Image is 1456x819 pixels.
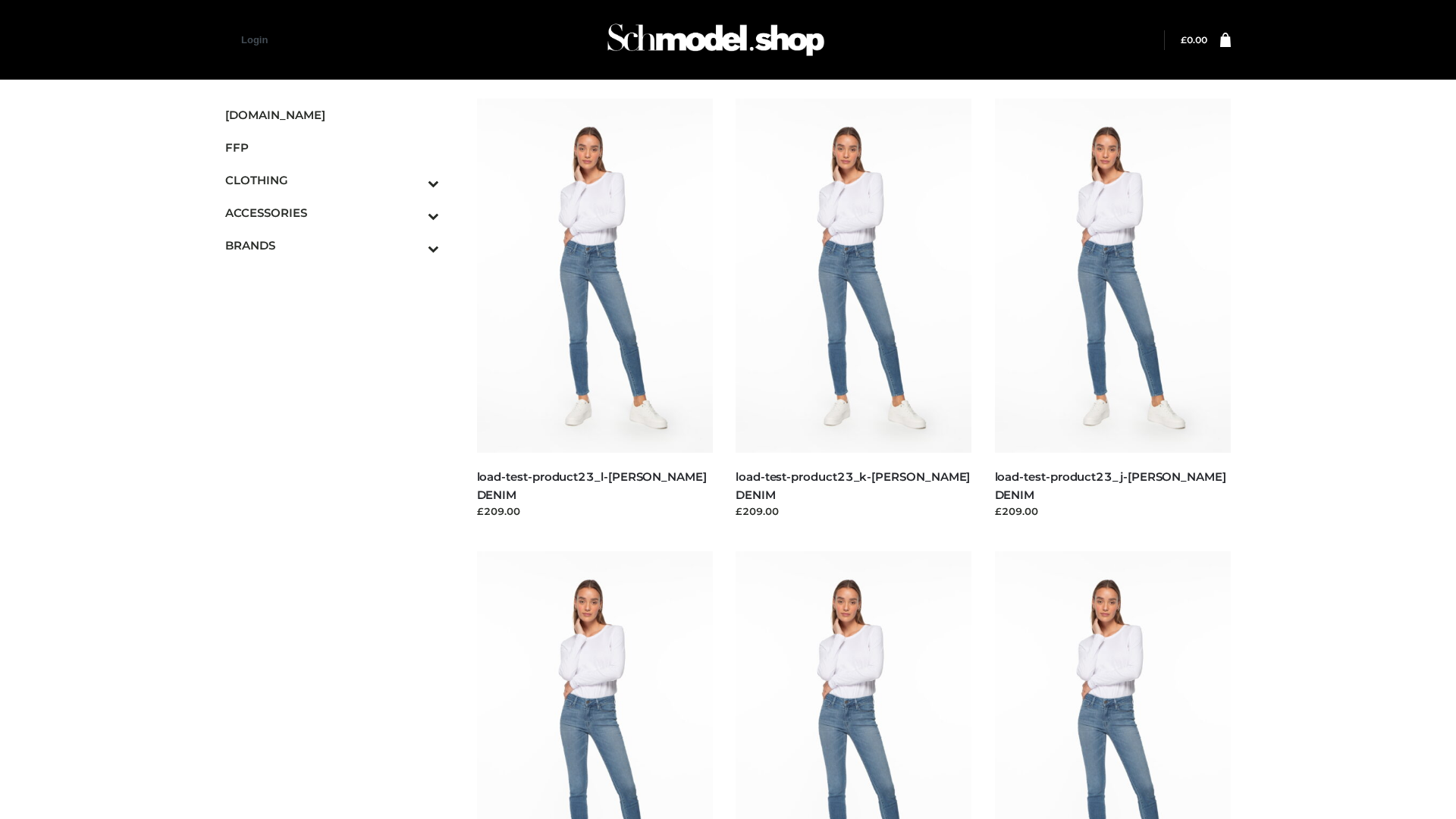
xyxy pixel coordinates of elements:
a: ACCESSORIESToggle Submenu [225,196,439,229]
a: [DOMAIN_NAME] [225,99,439,131]
a: CLOTHINGToggle Submenu [225,164,439,196]
a: load-test-product23_j-[PERSON_NAME] DENIM [995,469,1226,501]
button: Toggle Submenu [386,164,439,196]
a: Login [241,34,268,45]
span: BRANDS [225,237,439,254]
div: £209.00 [995,504,1232,519]
a: FFP [225,131,439,164]
button: Toggle Submenu [386,229,439,262]
span: ACCESSORIES [225,204,439,221]
a: load-test-product23_l-[PERSON_NAME] DENIM [477,469,707,501]
img: Schmodel Admin 964 [602,10,830,70]
a: £0.00 [1181,34,1207,45]
a: BRANDSToggle Submenu [225,229,439,262]
button: Toggle Submenu [386,196,439,229]
span: £ [1181,34,1187,45]
span: [DOMAIN_NAME] [225,106,439,124]
a: load-test-product23_k-[PERSON_NAME] DENIM [736,469,970,501]
span: FFP [225,139,439,156]
bdi: 0.00 [1181,34,1207,45]
div: £209.00 [736,504,972,519]
div: £209.00 [477,504,714,519]
span: CLOTHING [225,171,439,189]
